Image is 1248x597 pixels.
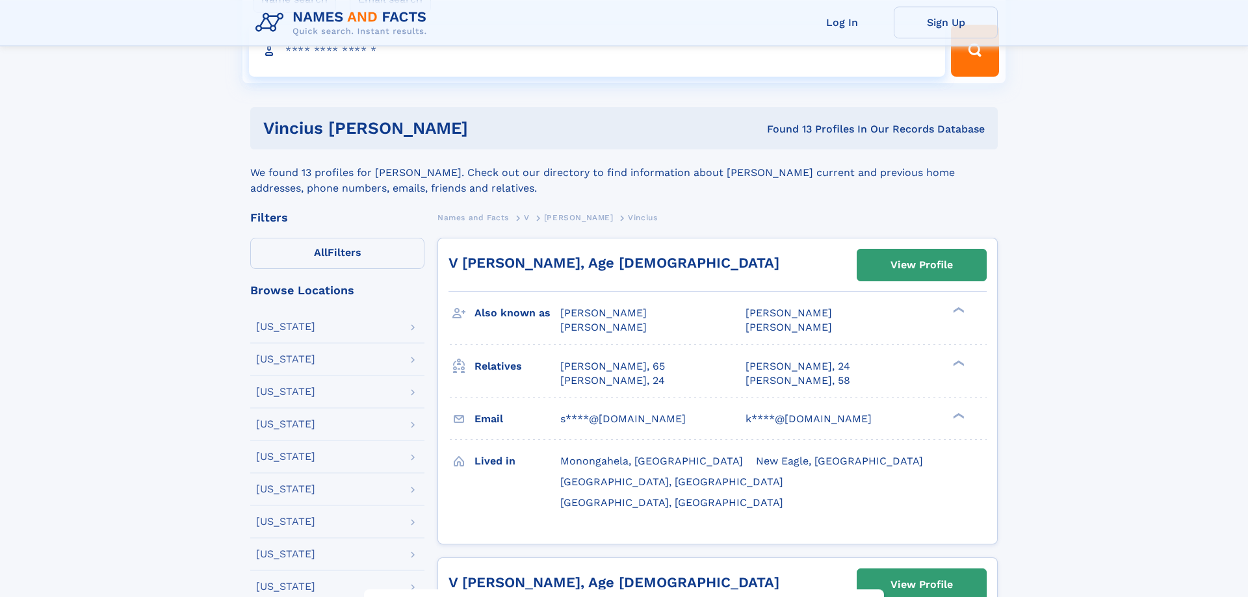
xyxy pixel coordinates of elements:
[249,25,945,77] input: search input
[746,374,850,388] a: [PERSON_NAME], 58
[560,455,743,467] span: Monongahela, [GEOGRAPHIC_DATA]
[746,307,832,319] span: [PERSON_NAME]
[544,209,614,225] a: [PERSON_NAME]
[256,419,315,429] div: [US_STATE]
[256,354,315,364] div: [US_STATE]
[560,321,647,333] span: [PERSON_NAME]
[857,249,986,281] a: View Profile
[250,285,424,296] div: Browse Locations
[314,246,328,259] span: All
[524,213,530,222] span: V
[951,25,999,77] button: Search Button
[256,516,315,527] div: [US_STATE]
[250,212,424,223] div: Filters
[448,255,779,271] a: V [PERSON_NAME], Age [DEMOGRAPHIC_DATA]
[474,408,560,430] h3: Email
[628,213,657,222] span: Vincius
[790,6,894,38] a: Log In
[746,359,850,374] a: [PERSON_NAME], 24
[437,209,509,225] a: Names and Facts
[474,355,560,377] h3: Relatives
[474,302,560,324] h3: Also known as
[950,411,966,420] div: ❯
[250,5,437,40] img: Logo Names and Facts
[617,122,985,136] div: Found 13 Profiles In Our Records Database
[250,238,424,269] label: Filters
[894,6,998,38] a: Sign Up
[256,549,315,559] div: [US_STATE]
[560,476,783,488] span: [GEOGRAPHIC_DATA], [GEOGRAPHIC_DATA]
[256,451,315,462] div: [US_STATE]
[250,149,998,196] div: We found 13 profiles for [PERSON_NAME]. Check out our directory to find information about [PERSON...
[544,213,614,222] span: [PERSON_NAME]
[524,209,530,225] a: V
[256,322,315,332] div: [US_STATE]
[746,321,832,333] span: [PERSON_NAME]
[756,455,923,467] span: New Eagle, [GEOGRAPHIC_DATA]
[263,120,617,136] h1: Vincius [PERSON_NAME]
[256,387,315,397] div: [US_STATE]
[474,450,560,472] h3: Lived in
[560,359,665,374] a: [PERSON_NAME], 65
[448,574,779,591] a: V [PERSON_NAME], Age [DEMOGRAPHIC_DATA]
[256,484,315,494] div: [US_STATE]
[890,250,953,280] div: View Profile
[560,307,647,319] span: [PERSON_NAME]
[560,374,665,388] a: [PERSON_NAME], 24
[256,581,315,592] div: [US_STATE]
[560,496,783,509] span: [GEOGRAPHIC_DATA], [GEOGRAPHIC_DATA]
[950,359,966,367] div: ❯
[950,306,966,314] div: ❯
